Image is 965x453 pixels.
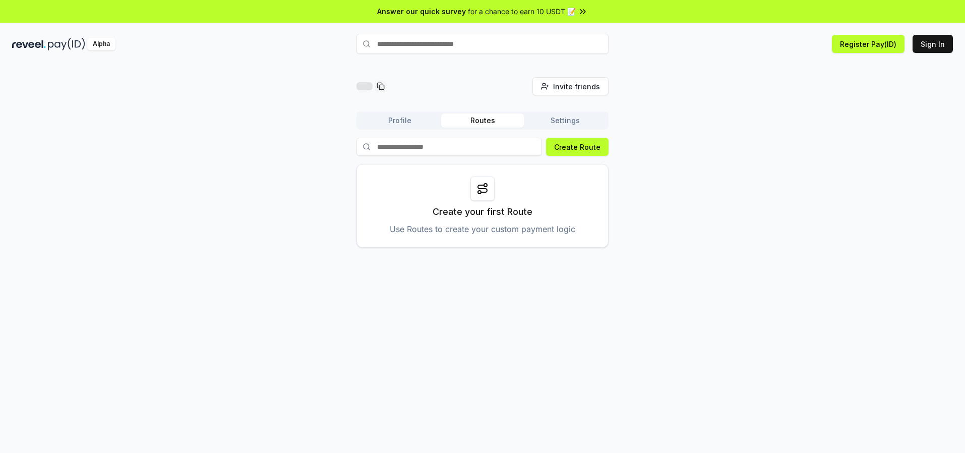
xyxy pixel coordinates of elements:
img: reveel_dark [12,38,46,50]
button: Sign In [913,35,953,53]
span: for a chance to earn 10 USDT 📝 [468,6,576,17]
div: Alpha [87,38,115,50]
button: Profile [358,114,441,128]
span: Invite friends [553,81,600,92]
button: Settings [524,114,607,128]
span: Answer our quick survey [377,6,466,17]
button: Create Route [546,138,609,156]
img: pay_id [48,38,85,50]
button: Register Pay(ID) [832,35,904,53]
p: Create your first Route [433,205,532,219]
button: Routes [441,114,524,128]
button: Invite friends [532,77,609,95]
p: Use Routes to create your custom payment logic [390,223,575,235]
